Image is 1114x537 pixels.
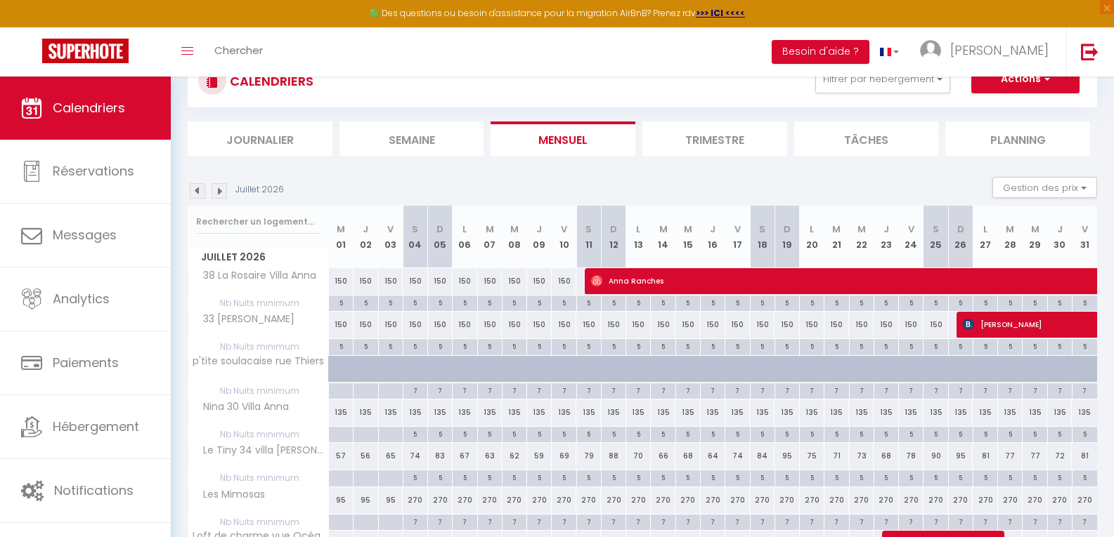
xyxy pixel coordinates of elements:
div: 5 [924,427,947,440]
th: 20 [800,206,824,268]
div: 7 [651,383,675,397]
abbr: M [857,223,866,236]
div: 135 [428,399,453,425]
div: 135 [502,399,526,425]
th: 29 [1023,206,1047,268]
span: Analytics [53,290,110,307]
div: 7 [949,383,973,397]
div: 5 [701,427,725,440]
li: Mensuel [491,121,635,156]
abbr: S [412,223,418,236]
div: 5 [725,296,749,309]
div: 5 [428,427,452,440]
div: 5 [824,427,848,440]
div: 135 [378,399,403,425]
div: 150 [924,312,948,338]
strong: >>> ICI <<<< [696,7,745,19]
div: 5 [1023,296,1047,309]
div: 7 [403,383,427,397]
abbr: M [659,223,668,236]
div: 7 [602,383,626,397]
div: 7 [874,383,898,397]
div: 5 [824,339,848,352]
li: Tâches [794,121,939,156]
abbr: D [957,223,964,236]
div: 5 [478,427,502,440]
div: 150 [576,312,601,338]
abbr: J [710,223,715,236]
div: 135 [1023,399,1047,425]
div: 56 [354,443,378,469]
div: 7 [899,383,923,397]
div: 135 [750,399,775,425]
th: 13 [626,206,651,268]
th: 19 [775,206,799,268]
div: 5 [775,339,799,352]
abbr: J [536,223,542,236]
div: 150 [403,312,427,338]
div: 150 [750,312,775,338]
th: 26 [948,206,973,268]
div: 5 [676,427,700,440]
span: Messages [53,226,117,244]
div: 150 [428,268,453,294]
div: 135 [775,399,799,425]
div: 7 [527,383,551,397]
th: 23 [874,206,898,268]
input: Rechercher un logement... [196,209,320,234]
div: 5 [850,339,874,352]
div: 150 [477,268,502,294]
abbr: S [759,223,765,236]
abbr: V [908,223,914,236]
div: 5 [478,339,502,352]
div: 135 [725,399,750,425]
th: 09 [527,206,552,268]
th: 04 [403,206,427,268]
div: 70 [626,443,651,469]
div: 5 [1048,296,1072,309]
div: 150 [453,312,477,338]
span: Paiements [53,354,119,371]
div: 5 [527,427,551,440]
div: 150 [849,312,874,338]
div: 5 [676,296,700,309]
div: 135 [824,399,849,425]
div: 7 [924,383,947,397]
div: 7 [552,383,576,397]
div: 5 [428,296,452,309]
th: 17 [725,206,750,268]
div: 135 [874,399,898,425]
div: 135 [899,399,924,425]
abbr: L [810,223,814,236]
li: Semaine [339,121,484,156]
abbr: S [585,223,592,236]
div: 135 [1047,399,1072,425]
div: 5 [998,339,1022,352]
div: 5 [403,296,427,309]
div: 7 [998,383,1022,397]
div: 5 [602,427,626,440]
div: 5 [602,296,626,309]
div: 135 [675,399,700,425]
div: 5 [751,427,775,440]
th: 06 [453,206,477,268]
div: 5 [850,296,874,309]
div: 5 [1023,339,1047,352]
th: 22 [849,206,874,268]
div: 5 [775,427,799,440]
div: 150 [477,312,502,338]
div: 5 [403,339,427,352]
div: 5 [503,339,526,352]
div: 5 [874,339,898,352]
div: 5 [949,427,973,440]
div: 5 [800,296,824,309]
th: 03 [378,206,403,268]
div: 5 [379,339,403,352]
span: Nb Nuits minimum [188,427,328,442]
div: 59 [527,443,552,469]
span: Réservations [53,162,134,180]
th: 25 [924,206,948,268]
div: 5 [998,296,1022,309]
div: 150 [552,268,576,294]
div: 7 [973,383,997,397]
